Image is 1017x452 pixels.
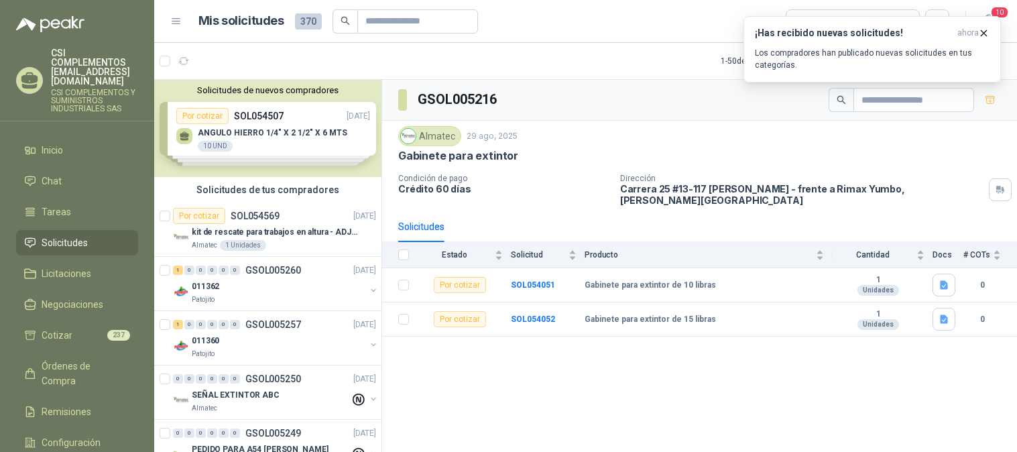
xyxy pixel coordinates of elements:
a: 0 0 0 0 0 0 GSOL005250[DATE] Company LogoSEÑAL EXTINTOR ABCAlmatec [173,371,379,414]
div: 1 [173,320,183,329]
p: kit de rescate para trabajos en altura - ADJUNTAR FICHA TECNICA [192,226,359,239]
a: Órdenes de Compra [16,353,138,394]
p: Los compradores han publicado nuevas solicitudes en tus categorías. [755,47,990,71]
a: Inicio [16,137,138,163]
a: 1 0 0 0 0 0 GSOL005257[DATE] Company Logo011360Patojito [173,317,379,359]
div: 0 [230,429,240,438]
h3: ¡Has recibido nuevas solicitudes! [755,27,952,39]
b: 1 [832,309,924,320]
a: Cotizar237 [16,323,138,348]
p: CSI COMPLEMENTOS Y SUMINISTROS INDUSTRIALES SAS [51,89,138,113]
div: Por cotizar [434,277,486,293]
img: Company Logo [173,392,189,408]
th: Docs [933,242,963,268]
p: Condición de pago [398,174,609,183]
b: 0 [963,313,1001,326]
span: # COTs [963,250,990,260]
img: Company Logo [173,284,189,300]
span: search [341,16,350,25]
p: [DATE] [353,210,376,223]
span: Remisiones [42,404,91,419]
img: Company Logo [173,338,189,354]
div: Unidades [857,319,899,330]
span: ahora [957,27,979,39]
div: 0 [184,266,194,275]
div: 0 [230,266,240,275]
p: Gabinete para extintor [398,149,518,163]
p: Carrera 25 #13-117 [PERSON_NAME] - frente a Rimax Yumbo , [PERSON_NAME][GEOGRAPHIC_DATA] [620,183,983,206]
p: 011360 [192,335,219,347]
div: 0 [219,429,229,438]
p: 011362 [192,280,219,293]
span: Producto [585,250,813,260]
p: CSI COMPLEMENTOS [EMAIL_ADDRESS][DOMAIN_NAME] [51,48,138,86]
h3: GSOL005216 [418,89,499,110]
div: 0 [196,429,206,438]
a: 1 0 0 0 0 0 GSOL005260[DATE] Company Logo011362Patojito [173,262,379,305]
th: Estado [417,242,511,268]
div: 1 Unidades [220,240,266,251]
div: 0 [196,266,206,275]
button: 10 [977,9,1001,34]
p: [DATE] [353,264,376,277]
a: Chat [16,168,138,194]
div: 0 [207,429,217,438]
div: 0 [207,374,217,384]
b: 0 [963,279,1001,292]
p: GSOL005249 [245,429,301,438]
span: search [837,95,846,105]
span: Estado [417,250,492,260]
b: 1 [832,275,924,286]
a: Licitaciones [16,261,138,286]
p: Almatec [192,240,217,251]
th: Cantidad [832,242,933,268]
p: [DATE] [353,427,376,440]
p: Patojito [192,349,215,359]
a: Negociaciones [16,292,138,317]
img: Company Logo [401,129,416,144]
div: 0 [184,320,194,329]
span: Cantidad [832,250,914,260]
div: Unidades [857,285,899,296]
div: 0 [230,374,240,384]
p: [DATE] [353,373,376,386]
div: 0 [219,266,229,275]
th: Producto [585,242,832,268]
div: 0 [184,374,194,384]
p: GSOL005257 [245,320,301,329]
button: ¡Has recibido nuevas solicitudes!ahora Los compradores han publicado nuevas solicitudes en tus ca... [743,16,1001,82]
a: SOL054052 [511,315,555,324]
img: Company Logo [173,229,189,245]
div: 0 [196,320,206,329]
div: Por cotizar [173,208,225,224]
div: 0 [230,320,240,329]
div: 0 [219,374,229,384]
div: Solicitudes [398,219,444,234]
div: Por cotizar [434,311,486,327]
a: SOL054051 [511,280,555,290]
div: Solicitudes de nuevos compradoresPor cotizarSOL054507[DATE] ANGULO HIERRO 1/4" X 2 1/2" X 6 MTS10... [154,80,381,177]
span: Licitaciones [42,266,91,281]
div: 0 [173,429,183,438]
h1: Mis solicitudes [198,11,284,31]
span: Solicitud [511,250,566,260]
a: Solicitudes [16,230,138,256]
th: Solicitud [511,242,585,268]
p: GSOL005250 [245,374,301,384]
p: Crédito 60 días [398,183,609,194]
span: Tareas [42,205,71,219]
b: Gabinete para extintor de 15 libras [585,315,716,325]
div: 0 [219,320,229,329]
a: Por cotizarSOL054569[DATE] Company Logokit de rescate para trabajos en altura - ADJUNTAR FICHA TE... [154,203,381,257]
div: 0 [173,374,183,384]
div: Solicitudes de tus compradores [154,177,381,203]
a: Remisiones [16,399,138,425]
p: SEÑAL EXTINTOR ABC [192,389,280,402]
p: Patojito [192,294,215,305]
button: Solicitudes de nuevos compradores [160,85,376,95]
div: Almatec [398,126,461,146]
th: # COTs [963,242,1017,268]
span: Configuración [42,435,101,450]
